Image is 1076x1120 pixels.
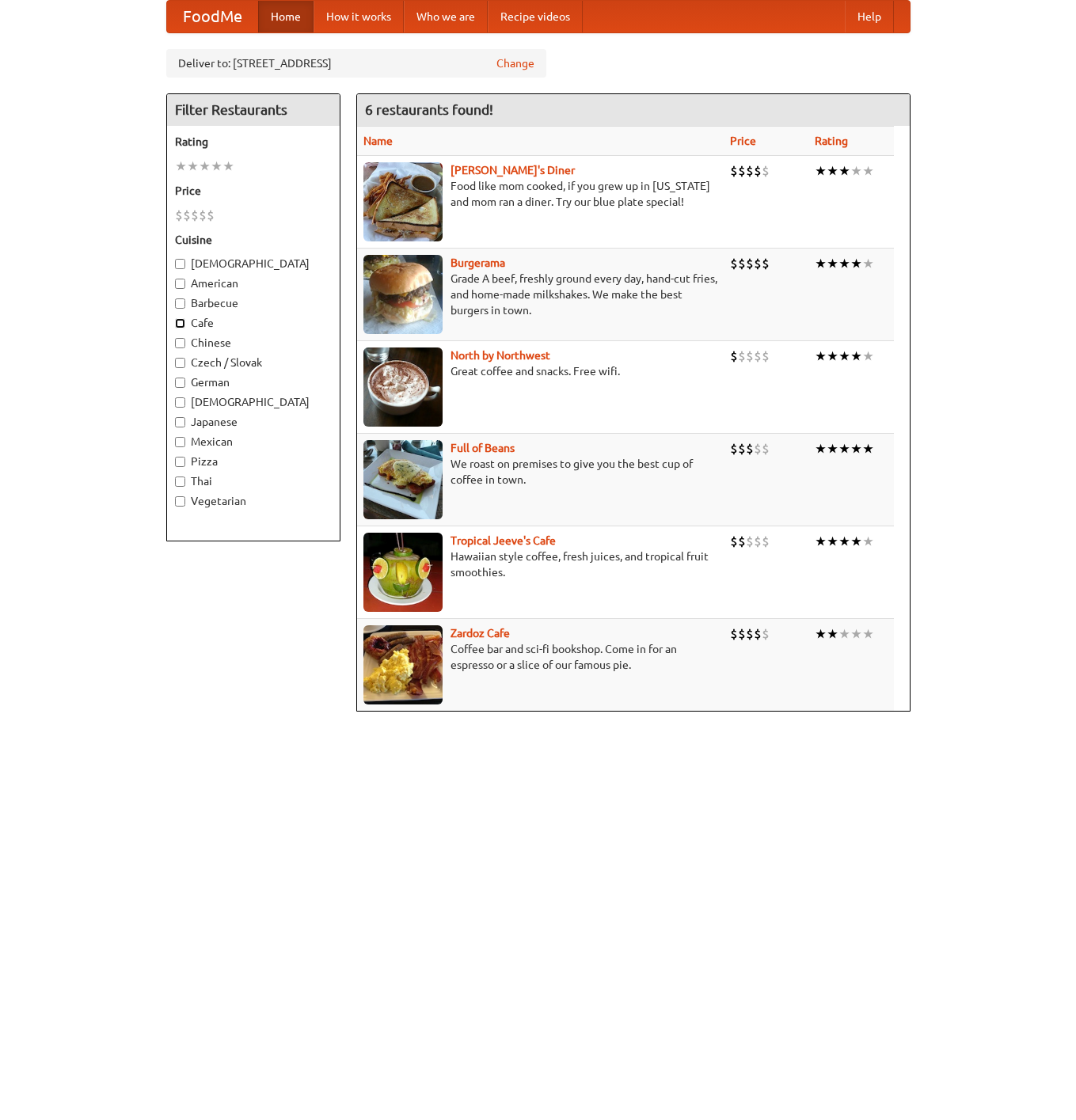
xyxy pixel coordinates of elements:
[738,625,746,643] li: $
[175,374,332,390] label: German
[762,162,770,180] li: $
[175,318,185,328] input: Cafe
[175,207,183,224] li: $
[365,102,493,117] ng-pluralize: 6 restaurants found!
[815,162,827,180] li: ★
[738,255,746,272] li: $
[175,378,185,388] input: German
[175,259,185,269] input: [DEMOGRAPHIC_DATA]
[850,625,862,643] li: ★
[191,207,199,224] li: $
[815,255,827,272] li: ★
[175,397,185,408] input: [DEMOGRAPHIC_DATA]
[175,493,332,509] label: Vegetarian
[730,533,738,550] li: $
[746,440,754,457] li: $
[862,625,874,643] li: ★
[862,533,874,550] li: ★
[850,440,862,457] li: ★
[754,625,762,643] li: $
[730,255,738,272] li: $
[451,164,575,177] a: [PERSON_NAME]'s Diner
[815,533,827,550] li: ★
[175,496,185,507] input: Vegetarian
[730,440,738,457] li: $
[187,158,199,175] li: ★
[363,162,443,241] img: sallys.jpg
[175,394,332,410] label: [DEMOGRAPHIC_DATA]
[746,625,754,643] li: $
[815,440,827,457] li: ★
[175,335,332,351] label: Chinese
[754,347,762,365] li: $
[862,347,874,365] li: ★
[363,533,443,612] img: jeeves.jpg
[754,255,762,272] li: $
[167,94,340,126] h4: Filter Restaurants
[738,347,746,365] li: $
[488,1,583,32] a: Recipe videos
[754,533,762,550] li: $
[363,456,717,488] p: We roast on premises to give you the best cup of coffee in town.
[738,440,746,457] li: $
[850,533,862,550] li: ★
[175,457,185,467] input: Pizza
[838,162,850,180] li: ★
[754,440,762,457] li: $
[451,534,556,547] a: Tropical Jeeve's Cafe
[166,49,546,78] div: Deliver to: [STREET_ADDRESS]
[850,255,862,272] li: ★
[175,358,185,368] input: Czech / Slovak
[363,625,443,704] img: zardoz.jpg
[258,1,314,32] a: Home
[451,627,510,640] a: Zardoz Cafe
[730,625,738,643] li: $
[496,55,534,71] a: Change
[451,442,515,454] a: Full of Beans
[827,162,838,180] li: ★
[175,183,332,199] h5: Price
[862,440,874,457] li: ★
[845,1,894,32] a: Help
[827,255,838,272] li: ★
[754,162,762,180] li: $
[838,347,850,365] li: ★
[815,625,827,643] li: ★
[175,275,332,291] label: American
[746,255,754,272] li: $
[363,255,443,334] img: burgerama.jpg
[862,162,874,180] li: ★
[175,437,185,447] input: Mexican
[850,162,862,180] li: ★
[175,454,332,469] label: Pizza
[175,232,332,248] h5: Cuisine
[175,338,185,348] input: Chinese
[838,255,850,272] li: ★
[363,641,717,673] p: Coffee bar and sci-fi bookshop. Come in for an espresso or a slice of our famous pie.
[838,625,850,643] li: ★
[850,347,862,365] li: ★
[175,417,185,427] input: Japanese
[222,158,234,175] li: ★
[199,158,211,175] li: ★
[211,158,222,175] li: ★
[762,533,770,550] li: $
[451,256,505,269] a: Burgerama
[363,347,443,427] img: north.jpg
[175,134,332,150] h5: Rating
[451,349,550,362] a: North by Northwest
[175,256,332,271] label: [DEMOGRAPHIC_DATA]
[738,162,746,180] li: $
[363,549,717,580] p: Hawaiian style coffee, fresh juices, and tropical fruit smoothies.
[207,207,215,224] li: $
[815,135,848,147] a: Rating
[175,476,185,487] input: Thai
[363,363,717,379] p: Great coffee and snacks. Free wifi.
[363,135,393,147] a: Name
[199,207,207,224] li: $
